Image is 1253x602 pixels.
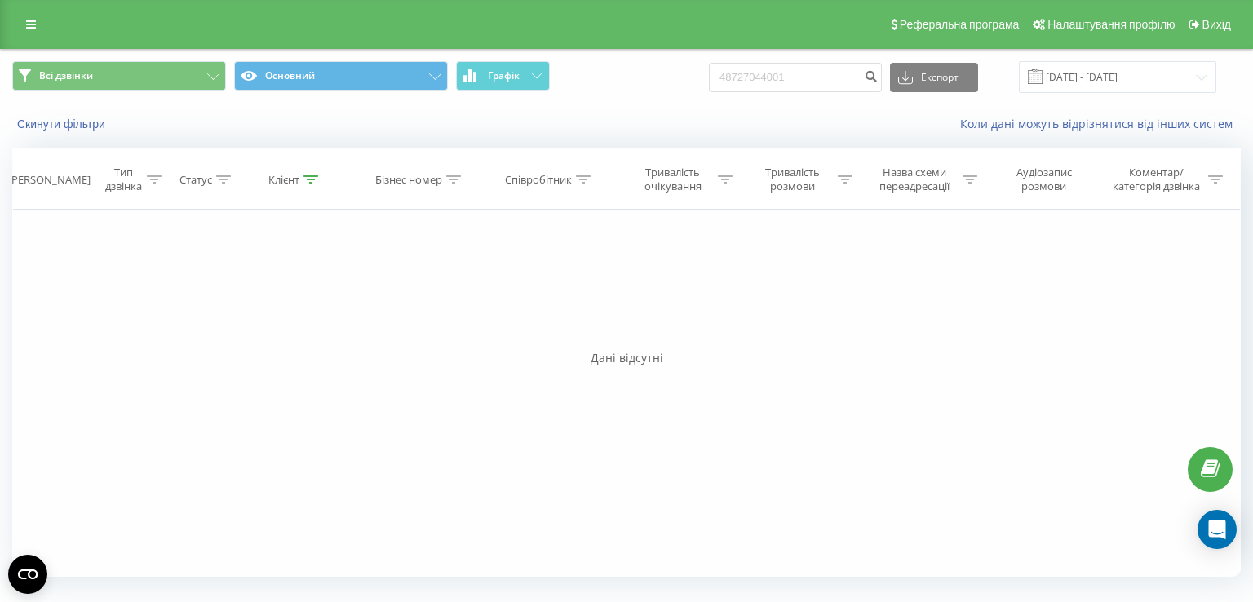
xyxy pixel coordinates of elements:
div: Дані відсутні [12,350,1241,366]
div: Співробітник [505,173,572,187]
button: Експорт [890,63,978,92]
div: Коментар/категорія дзвінка [1109,166,1204,193]
button: Скинути фільтри [12,117,113,131]
div: Тривалість розмови [751,166,834,193]
button: Графік [456,61,550,91]
span: Реферальна програма [900,18,1020,31]
span: Налаштування профілю [1047,18,1175,31]
button: Open CMP widget [8,555,47,594]
button: Основний [234,61,448,91]
button: Всі дзвінки [12,61,226,91]
div: Тривалість очікування [631,166,714,193]
div: Тип дзвінка [104,166,143,193]
div: Статус [179,173,212,187]
div: Клієнт [268,173,299,187]
a: Коли дані можуть відрізнятися вiд інших систем [960,116,1241,131]
div: Open Intercom Messenger [1198,510,1237,549]
div: Бізнес номер [375,173,442,187]
span: Всі дзвінки [39,69,93,82]
div: Назва схеми переадресації [871,166,959,193]
input: Пошук за номером [709,63,882,92]
div: [PERSON_NAME] [8,173,91,187]
span: Графік [488,70,520,82]
div: Аудіозапис розмови [996,166,1092,193]
span: Вихід [1202,18,1231,31]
